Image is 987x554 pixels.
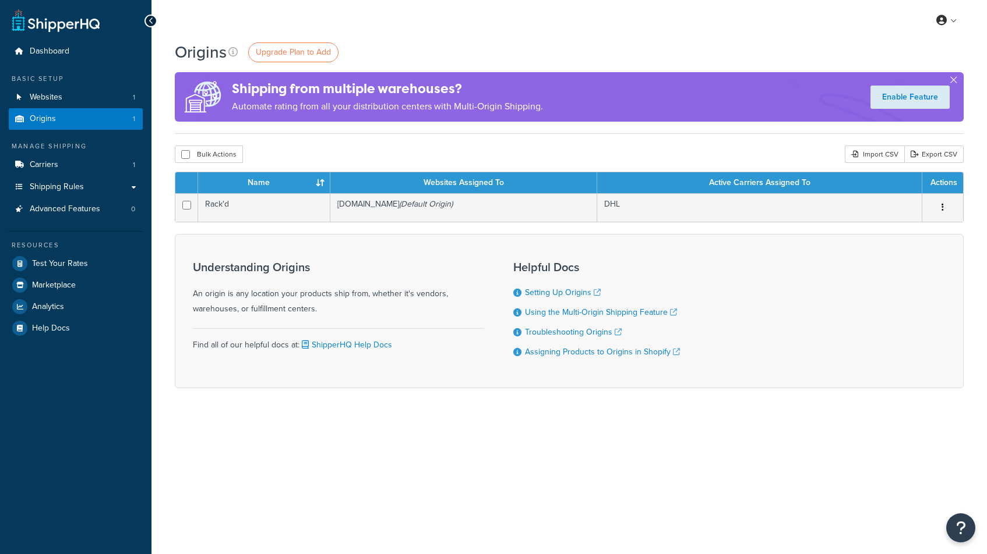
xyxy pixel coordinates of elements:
[30,47,69,56] span: Dashboard
[946,513,975,542] button: Open Resource Center
[597,193,922,222] td: DHL
[133,160,135,170] span: 1
[513,261,680,274] h3: Helpful Docs
[198,172,330,193] th: Name : activate to sort column ascending
[9,141,143,151] div: Manage Shipping
[175,41,227,63] h1: Origins
[299,339,392,351] a: ShipperHQ Help Docs
[9,108,143,130] li: Origins
[32,302,64,312] span: Analytics
[845,145,904,163] div: Import CSV
[198,193,330,222] td: Rack'd
[133,93,135,102] span: 1
[9,41,143,62] a: Dashboard
[12,9,100,32] a: ShipperHQ Home
[9,198,143,220] li: Advanced Features
[30,204,100,214] span: Advanced Features
[248,42,339,62] a: Upgrade Plan to Add
[193,261,484,274] h3: Understanding Origins
[9,240,143,250] div: Resources
[30,160,58,170] span: Carriers
[32,324,70,333] span: Help Docs
[9,154,143,176] li: Carriers
[399,198,453,210] i: (Default Origin)
[175,72,232,122] img: ad-origins-multi-dfa493678c5a35abed25fd24b4b8a3fa3505936ce257c16c00bdefe2f3200be3.png
[9,253,143,274] a: Test Your Rates
[9,275,143,296] a: Marketplace
[9,296,143,317] a: Analytics
[9,108,143,130] a: Origins 1
[133,114,135,124] span: 1
[232,79,543,98] h4: Shipping from multiple warehouses?
[193,328,484,353] div: Find all of our helpful docs at:
[32,259,88,269] span: Test Your Rates
[175,145,243,163] button: Bulk Actions
[525,306,677,318] a: Using the Multi-Origin Shipping Feature
[256,46,331,58] span: Upgrade Plan to Add
[9,198,143,220] a: Advanced Features 0
[597,172,922,193] th: Active Carriers Assigned To
[9,74,143,84] div: Basic Setup
[30,182,84,192] span: Shipping Rules
[922,172,963,193] th: Actions
[330,193,597,222] td: [DOMAIN_NAME]
[9,154,143,176] a: Carriers 1
[232,98,543,115] p: Automate rating from all your distribution centers with Multi-Origin Shipping.
[330,172,597,193] th: Websites Assigned To
[525,326,622,338] a: Troubleshooting Origins
[9,318,143,339] a: Help Docs
[9,176,143,198] a: Shipping Rules
[525,346,680,358] a: Assigning Products to Origins in Shopify
[32,280,76,290] span: Marketplace
[525,286,601,299] a: Setting Up Origins
[9,87,143,108] li: Websites
[30,114,56,124] span: Origins
[904,145,964,163] a: Export CSV
[30,93,62,102] span: Websites
[9,87,143,108] a: Websites 1
[193,261,484,317] div: An origin is any location your products ship from, whether it's vendors, warehouses, or fulfillme...
[870,86,950,109] a: Enable Feature
[131,204,135,214] span: 0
